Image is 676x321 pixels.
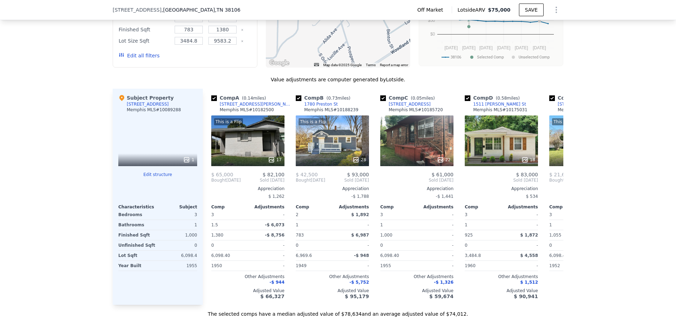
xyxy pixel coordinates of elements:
div: Comp [296,204,332,210]
div: 22 [437,156,451,163]
span: -$ 1,326 [434,280,453,285]
div: Lot Sqft [118,251,156,260]
span: $ 65,000 [211,172,233,177]
span: $ 90,941 [514,294,538,299]
span: Bought [296,177,311,183]
div: 1952 [549,261,584,271]
div: - [334,220,369,230]
a: Terms (opens in new tab) [366,63,376,67]
span: -$ 6,073 [265,222,284,227]
div: Characteristics [118,204,158,210]
div: 1949 [296,261,331,271]
text: [DATE] [497,45,511,50]
span: $75,000 [488,7,511,13]
div: 1,000 [159,230,197,240]
span: -$ 948 [354,253,369,258]
div: [DATE] [296,177,325,183]
div: 1950 [211,261,246,271]
div: Appreciation [380,186,453,191]
div: - [249,261,284,271]
span: $ 21,628 [549,172,571,177]
div: - [418,251,453,260]
span: -$ 944 [269,280,284,285]
div: 18 [521,156,535,163]
span: 925 [465,233,473,238]
span: 6,098.40 [549,253,568,258]
text: $0 [430,32,435,37]
div: 1 [183,156,194,163]
button: Clear [241,29,244,31]
span: $ 6,987 [351,233,369,238]
div: - [503,240,538,250]
span: -$ 5,752 [350,280,369,285]
div: Subject Property [118,94,174,101]
div: Adjusted Value [549,288,622,294]
div: Adjusted Value [465,288,538,294]
span: 6,969.6 [296,253,312,258]
a: 1780 Preston St [296,101,338,107]
div: - [249,251,284,260]
div: [STREET_ADDRESS] [127,101,169,107]
div: Appreciation [211,186,284,191]
button: SAVE [519,4,544,16]
div: - [418,261,453,271]
span: $ 42,500 [296,172,318,177]
div: 1 [465,220,500,230]
span: $ 534 [526,194,538,199]
span: 6,098.40 [380,253,399,258]
span: Bought [549,177,564,183]
button: Edit structure [118,172,197,177]
div: Adjustments [248,204,284,210]
div: Appreciation [296,186,369,191]
div: This is a Flip [299,118,327,125]
div: Bedrooms [118,210,156,220]
text: [DATE] [515,45,528,50]
div: 1 [159,220,197,230]
div: - [418,230,453,240]
div: 1.5 [211,220,246,230]
span: $ 61,000 [432,172,453,177]
div: This is a Flip [214,118,243,125]
span: $ 4,558 [520,253,538,258]
div: Comp E [549,94,606,101]
div: Finished Sqft [118,230,156,240]
div: Adjustments [417,204,453,210]
div: Comp [211,204,248,210]
span: $ 1,512 [520,280,538,285]
div: Appreciation [465,186,538,191]
span: 0.73 [328,96,338,101]
span: 0 [465,243,468,248]
text: [DATE] [533,45,546,50]
a: Report a map error [380,63,408,67]
button: Edit all filters [119,52,159,59]
span: $ 1,892 [351,212,369,217]
div: Memphis MLS # 10188239 [304,107,358,113]
span: 3 [380,212,383,217]
span: Sold [DATE] [325,177,369,183]
div: - [503,210,538,220]
span: $ 83,000 [516,172,538,177]
div: - [418,240,453,250]
span: Sold [DATE] [380,177,453,183]
span: 0 [296,243,299,248]
span: $ 93,000 [347,172,369,177]
div: Other Adjustments [549,274,622,279]
div: Memphis MLS # 10182500 [220,107,274,113]
span: 6,098.40 [211,253,230,258]
span: 1,055 [549,233,561,238]
div: 0 [159,240,197,250]
text: Selected Comp [477,55,504,59]
div: Unfinished Sqft [118,240,156,250]
span: [STREET_ADDRESS] [113,6,162,13]
span: 2 [296,212,299,217]
div: This is a Flip [552,118,581,125]
span: 3 [465,212,468,217]
div: - [249,210,284,220]
div: 1 [296,220,331,230]
div: Memphis MLS # 10175031 [473,107,527,113]
a: [STREET_ADDRESS] [380,101,431,107]
div: - [503,220,538,230]
span: 3,484.8 [465,253,481,258]
text: Unselected Comp [519,55,550,59]
text: [DATE] [479,45,493,50]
